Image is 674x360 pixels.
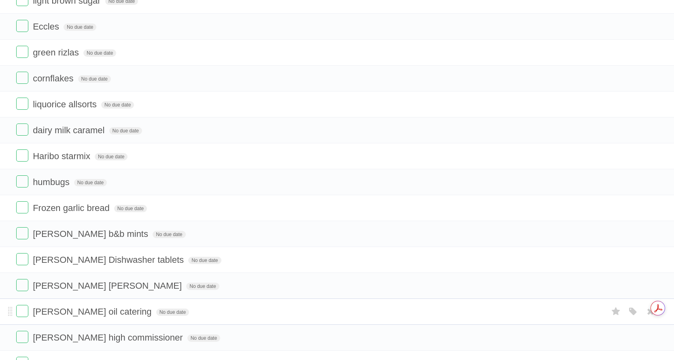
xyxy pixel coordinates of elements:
[608,305,624,318] label: Star task
[78,75,111,83] span: No due date
[33,255,186,265] span: [PERSON_NAME] Dishwasher tablets
[33,99,99,109] span: liquorice allsorts
[33,125,106,135] span: dairy milk caramel
[16,149,28,162] label: Done
[33,73,75,83] span: cornflakes
[608,253,624,266] label: Star task
[95,153,128,160] span: No due date
[33,332,185,343] span: [PERSON_NAME] high commissioner
[16,175,28,187] label: Done
[33,281,184,291] span: [PERSON_NAME] [PERSON_NAME]
[33,177,72,187] span: humbugs
[16,279,28,291] label: Done
[153,231,185,238] span: No due date
[114,205,147,212] span: No due date
[608,98,624,111] label: Star task
[109,127,142,134] span: No due date
[608,149,624,163] label: Star task
[608,331,624,344] label: Star task
[187,334,220,342] span: No due date
[608,124,624,137] label: Star task
[16,124,28,136] label: Done
[33,307,153,317] span: [PERSON_NAME] oil catering
[608,20,624,33] label: Star task
[33,21,61,32] span: Eccles
[83,49,116,57] span: No due date
[608,46,624,59] label: Star task
[16,227,28,239] label: Done
[16,46,28,58] label: Done
[16,331,28,343] label: Done
[33,203,112,213] span: Frozen garlic bread
[186,283,219,290] span: No due date
[16,98,28,110] label: Done
[16,253,28,265] label: Done
[16,201,28,213] label: Done
[608,201,624,215] label: Star task
[188,257,221,264] span: No due date
[74,179,107,186] span: No due date
[33,151,92,161] span: Haribo starmix
[33,229,150,239] span: [PERSON_NAME] b&b mints
[608,227,624,241] label: Star task
[156,309,189,316] span: No due date
[64,23,96,31] span: No due date
[608,175,624,189] label: Star task
[16,20,28,32] label: Done
[16,72,28,84] label: Done
[101,101,134,109] span: No due date
[16,305,28,317] label: Done
[608,279,624,292] label: Star task
[33,47,81,58] span: green rizlas
[608,72,624,85] label: Star task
